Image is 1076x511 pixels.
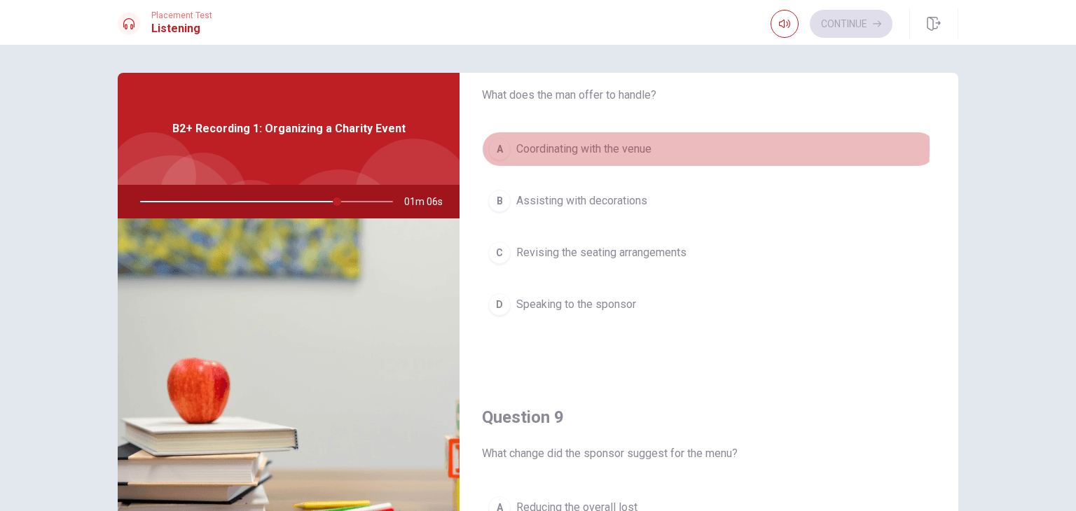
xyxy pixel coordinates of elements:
h4: Question 9 [482,406,936,428]
button: CRevising the seating arrangements [482,235,936,270]
div: D [488,293,511,316]
div: B [488,190,511,212]
span: Revising the seating arrangements [516,244,687,261]
span: 01m 06s [404,185,454,218]
button: DSpeaking to the sponsor [482,287,936,322]
span: Placement Test [151,10,212,20]
h1: Listening [151,20,212,37]
span: What does the man offer to handle? [482,87,936,104]
button: ACoordinating with the venue [482,132,936,167]
span: B2+ Recording 1: Organizing a Charity Event [172,120,406,137]
div: A [488,138,511,160]
div: C [488,241,511,264]
button: BAssisting with decorations [482,183,936,218]
span: Coordinating with the venue [516,141,651,157]
span: Assisting with decorations [516,192,647,209]
span: What change did the sponsor suggest for the menu? [482,445,936,462]
span: Speaking to the sponsor [516,296,636,313]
